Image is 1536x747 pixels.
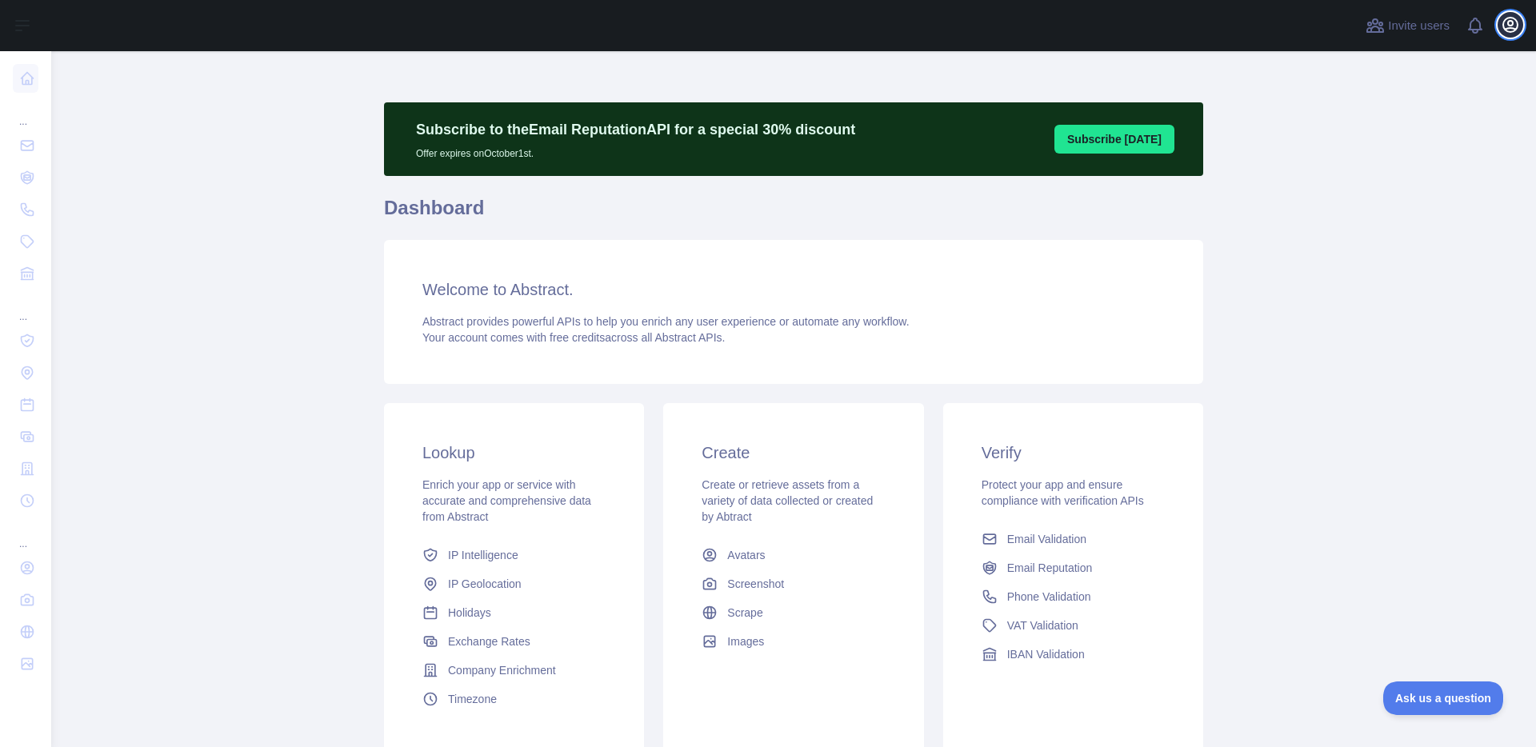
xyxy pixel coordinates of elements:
[448,605,491,621] span: Holidays
[975,582,1171,611] a: Phone Validation
[416,685,612,713] a: Timezone
[448,547,518,563] span: IP Intelligence
[416,569,612,598] a: IP Geolocation
[727,633,764,649] span: Images
[416,118,855,141] p: Subscribe to the Email Reputation API for a special 30 % discount
[422,478,591,523] span: Enrich your app or service with accurate and comprehensive data from Abstract
[1388,17,1450,35] span: Invite users
[384,195,1203,234] h1: Dashboard
[422,315,910,328] span: Abstract provides powerful APIs to help you enrich any user experience or automate any workflow.
[13,518,38,550] div: ...
[695,598,891,627] a: Scrape
[975,525,1171,553] a: Email Validation
[1007,560,1093,576] span: Email Reputation
[727,576,784,592] span: Screenshot
[1007,646,1085,662] span: IBAN Validation
[422,441,606,464] h3: Lookup
[1007,531,1086,547] span: Email Validation
[416,541,612,569] a: IP Intelligence
[1054,125,1174,154] button: Subscribe [DATE]
[422,331,725,344] span: Your account comes with across all Abstract APIs.
[416,627,612,656] a: Exchange Rates
[1383,681,1504,715] iframe: Toggle Customer Support
[416,141,855,160] p: Offer expires on October 1st.
[702,478,873,523] span: Create or retrieve assets from a variety of data collected or created by Abtract
[975,640,1171,669] a: IBAN Validation
[982,478,1144,507] span: Protect your app and ensure compliance with verification APIs
[727,547,765,563] span: Avatars
[975,611,1171,640] a: VAT Validation
[1007,589,1091,605] span: Phone Validation
[448,576,522,592] span: IP Geolocation
[448,633,530,649] span: Exchange Rates
[727,605,762,621] span: Scrape
[1362,13,1453,38] button: Invite users
[695,569,891,598] a: Screenshot
[695,541,891,569] a: Avatars
[448,691,497,707] span: Timezone
[448,662,556,678] span: Company Enrichment
[13,291,38,323] div: ...
[416,598,612,627] a: Holidays
[550,331,605,344] span: free credits
[695,627,891,656] a: Images
[975,553,1171,582] a: Email Reputation
[702,441,885,464] h3: Create
[422,278,1165,301] h3: Welcome to Abstract.
[1007,617,1078,633] span: VAT Validation
[982,441,1165,464] h3: Verify
[13,96,38,128] div: ...
[416,656,612,685] a: Company Enrichment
